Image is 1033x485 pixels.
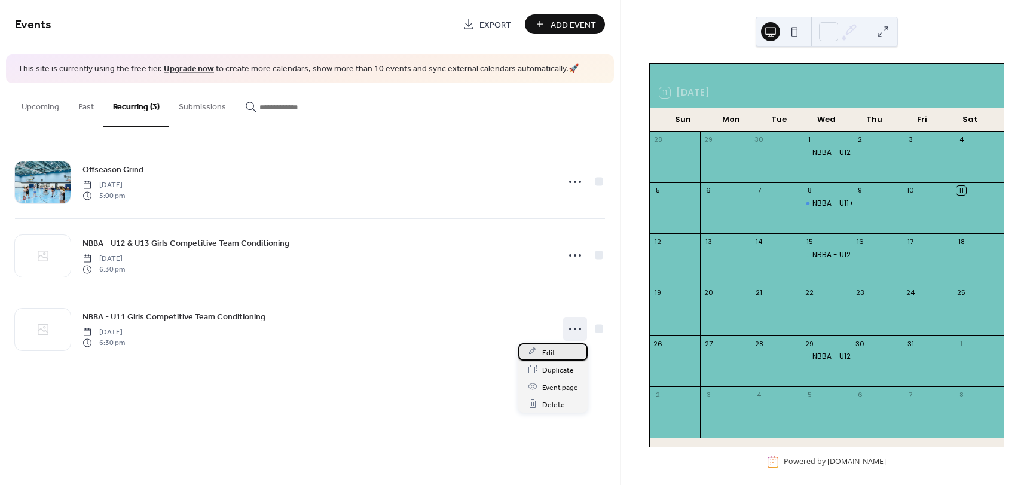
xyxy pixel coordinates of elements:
[525,14,605,34] button: Add Event
[659,108,707,132] div: Sun
[906,339,915,348] div: 31
[653,237,662,246] div: 12
[704,186,713,195] div: 6
[855,135,864,144] div: 2
[956,135,965,144] div: 4
[479,19,511,31] span: Export
[551,19,596,31] span: Add Event
[802,352,852,362] div: NBBA - U12 & U13 Girls Competitive Team Conditioning
[69,83,103,126] button: Past
[805,186,814,195] div: 8
[82,327,125,337] span: [DATE]
[956,237,965,246] div: 18
[82,310,265,324] a: NBBA - U11 Girls Competitive Team Conditioning
[956,288,965,297] div: 25
[754,237,763,246] div: 14
[704,135,713,144] div: 29
[855,288,864,297] div: 23
[755,108,803,132] div: Tue
[82,338,125,349] span: 6:30 pm
[754,186,763,195] div: 7
[805,390,814,399] div: 5
[15,13,51,36] span: Events
[802,148,852,158] div: NBBA - U12 & U13 Girls Competitive Team Conditioning
[650,64,1004,78] div: [DATE]
[906,390,915,399] div: 7
[802,250,852,260] div: NBBA - U12 & U13 Girls Competitive Team Conditioning
[653,288,662,297] div: 19
[103,83,169,127] button: Recurring (3)
[704,288,713,297] div: 20
[812,250,1008,260] div: NBBA - U12 & U13 Girls Competitive Team Conditioning
[906,237,915,246] div: 17
[851,108,898,132] div: Thu
[704,390,713,399] div: 3
[82,264,125,275] span: 6:30 pm
[805,339,814,348] div: 29
[805,288,814,297] div: 22
[754,339,763,348] div: 28
[805,135,814,144] div: 1
[164,61,214,77] a: Upgrade now
[653,135,662,144] div: 28
[754,135,763,144] div: 30
[812,352,1008,362] div: NBBA - U12 & U13 Girls Competitive Team Conditioning
[542,346,555,359] span: Edit
[956,186,965,195] div: 11
[542,398,565,411] span: Delete
[855,339,864,348] div: 30
[542,381,578,394] span: Event page
[956,339,965,348] div: 1
[906,288,915,297] div: 24
[82,253,125,264] span: [DATE]
[855,390,864,399] div: 6
[82,237,289,249] span: NBBA - U12 & U13 Girls Competitive Team Conditioning
[827,457,886,467] a: [DOMAIN_NAME]
[653,186,662,195] div: 5
[956,390,965,399] div: 8
[704,339,713,348] div: 27
[754,288,763,297] div: 21
[812,199,986,209] div: NBBA - U11 Girls Competitive Team Conditioning
[653,390,662,399] div: 2
[542,364,574,376] span: Duplicate
[82,191,125,202] span: 5:00 pm
[805,237,814,246] div: 15
[653,339,662,348] div: 26
[82,236,289,250] a: NBBA - U12 & U13 Girls Competitive Team Conditioning
[169,83,236,126] button: Submissions
[704,237,713,246] div: 13
[946,108,994,132] div: Sat
[707,108,755,132] div: Mon
[803,108,851,132] div: Wed
[82,163,143,176] a: Offseason Grind
[18,63,579,75] span: This site is currently using the free tier. to create more calendars, show more than 10 events an...
[82,179,125,190] span: [DATE]
[812,148,1008,158] div: NBBA - U12 & U13 Girls Competitive Team Conditioning
[784,457,886,467] div: Powered by
[906,186,915,195] div: 10
[855,186,864,195] div: 9
[754,390,763,399] div: 4
[898,108,946,132] div: Fri
[12,83,69,126] button: Upcoming
[454,14,520,34] a: Export
[802,199,852,209] div: NBBA - U11 Girls Competitive Team Conditioning
[855,237,864,246] div: 16
[906,135,915,144] div: 3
